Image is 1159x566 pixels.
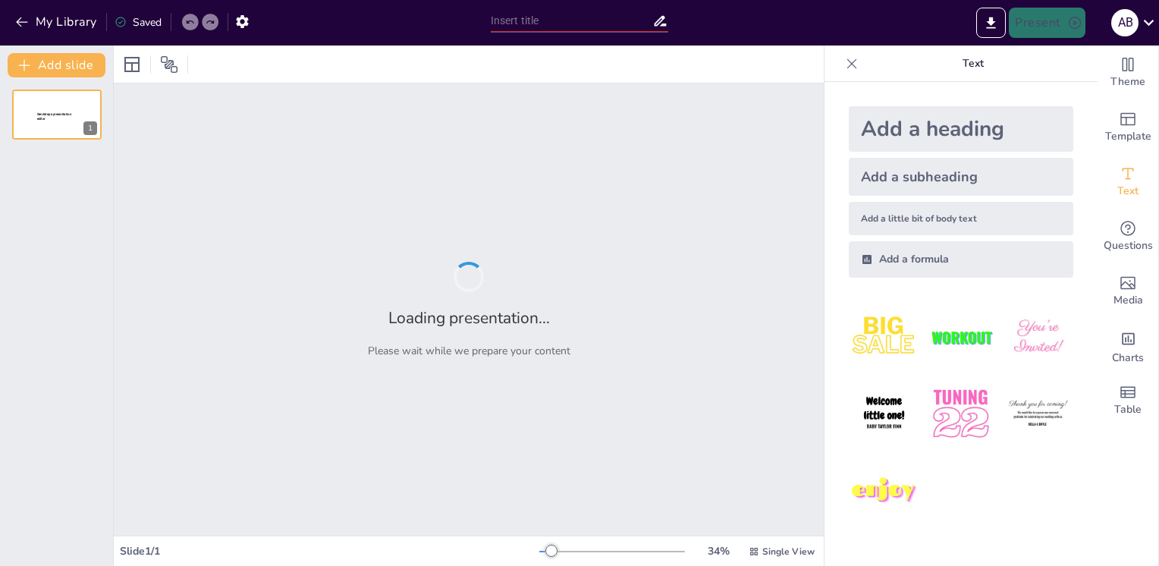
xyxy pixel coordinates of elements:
div: Add text boxes [1098,155,1158,209]
span: Media [1113,292,1143,309]
div: Layout [120,52,144,77]
button: Add slide [8,53,105,77]
span: Charts [1112,350,1144,366]
div: Add charts and graphs [1098,319,1158,373]
div: Saved [115,15,162,30]
div: A B [1111,9,1139,36]
span: Text [1117,183,1139,200]
img: 4.jpeg [849,379,919,449]
button: Export to PowerPoint [976,8,1006,38]
div: Slide 1 / 1 [120,544,539,558]
input: Insert title [491,10,653,32]
img: 2.jpeg [925,302,996,373]
img: 3.jpeg [1003,302,1073,373]
div: Add images, graphics, shapes or video [1098,264,1158,319]
div: 34 % [700,544,737,558]
div: Add ready made slides [1098,100,1158,155]
span: Template [1105,128,1151,145]
span: Table [1114,401,1142,418]
div: Add a subheading [849,158,1073,196]
p: Please wait while we prepare your content [368,344,570,358]
div: Get real-time input from your audience [1098,209,1158,264]
div: Add a table [1098,373,1158,428]
img: 1.jpeg [849,302,919,373]
img: 7.jpeg [849,456,919,527]
img: 5.jpeg [925,379,996,449]
span: Questions [1104,237,1153,254]
span: Sendsteps presentation editor [37,112,71,121]
button: Present [1009,8,1085,38]
div: Add a little bit of body text [849,202,1073,235]
div: Add a heading [849,106,1073,152]
button: My Library [11,10,103,34]
div: 1 [12,90,102,140]
span: Theme [1110,74,1145,90]
span: Single View [762,546,815,558]
img: 6.jpeg [1003,379,1073,449]
button: A B [1111,8,1139,38]
span: Position [160,55,178,74]
p: Text [864,46,1082,82]
div: Change the overall theme [1098,46,1158,100]
h2: Loading presentation... [388,307,550,329]
div: 1 [83,121,97,135]
div: Add a formula [849,241,1073,278]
